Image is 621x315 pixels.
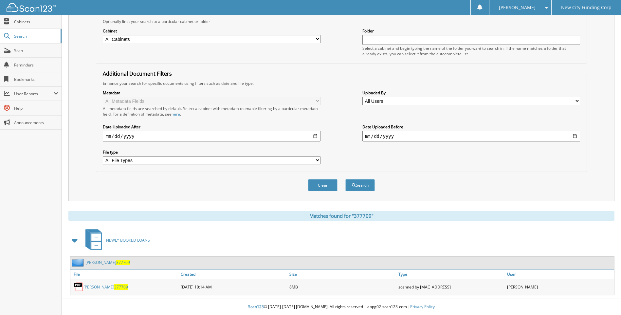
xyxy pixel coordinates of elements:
div: Optionally limit your search to a particular cabinet or folder [100,19,583,24]
span: NEWLY BOOKED LOANS [106,237,150,243]
img: scan123-logo-white.svg [7,3,56,12]
div: Enhance your search for specific documents using filters such as date and file type. [100,81,583,86]
label: Date Uploaded Before [362,124,580,130]
span: Help [14,105,58,111]
span: New City Funding Corp [561,6,612,9]
a: User [505,270,614,279]
div: Matches found for "377709" [68,211,614,221]
a: Privacy Policy [410,304,435,309]
button: Search [345,179,375,191]
label: Uploaded By [362,90,580,96]
label: Date Uploaded After [103,124,320,130]
legend: Additional Document Filters [100,70,175,77]
div: scanned by [MAC_ADDRESS] [397,280,505,293]
img: PDF.png [74,282,83,292]
input: start [103,131,320,141]
span: 377709 [114,284,128,290]
span: Announcements [14,120,58,125]
div: [PERSON_NAME] [505,280,614,293]
span: Scan [14,48,58,53]
a: here [172,111,180,117]
div: 8MB [288,280,396,293]
label: Metadata [103,90,320,96]
div: All metadata fields are searched by default. Select a cabinet with metadata to enable filtering b... [103,106,320,117]
div: Select a cabinet and begin typing the name of the folder you want to search in. If the name match... [362,46,580,57]
a: Created [179,270,288,279]
span: Search [14,33,57,39]
button: Clear [308,179,338,191]
span: 377709 [116,260,130,265]
label: Cabinet [103,28,320,34]
div: © [DATE]-[DATE] [DOMAIN_NAME]. All rights reserved | appg02-scan123-com | [62,299,621,315]
span: [PERSON_NAME] [499,6,536,9]
a: [PERSON_NAME]377709 [83,284,128,290]
div: [DATE] 10:14 AM [179,280,288,293]
label: File type [103,149,320,155]
input: end [362,131,580,141]
label: Folder [362,28,580,34]
span: Reminders [14,62,58,68]
iframe: Chat Widget [588,284,621,315]
span: User Reports [14,91,54,97]
a: Size [288,270,396,279]
span: Cabinets [14,19,58,25]
a: File [70,270,179,279]
a: Type [397,270,505,279]
a: NEWLY BOOKED LOANS [82,227,150,253]
img: folder2.png [72,258,85,267]
a: [PERSON_NAME]377709 [85,260,130,265]
span: Scan123 [248,304,264,309]
span: Bookmarks [14,77,58,82]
